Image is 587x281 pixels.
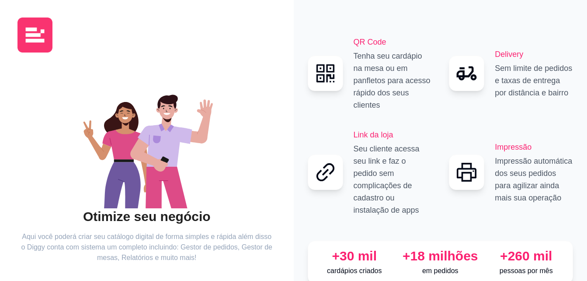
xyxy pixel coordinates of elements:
[315,248,394,264] div: +30 mil
[495,62,573,99] p: Sem limite de pedidos e taxas de entrega por distância e bairro
[354,36,432,48] h2: QR Code
[495,141,573,153] h2: Impressão
[495,155,573,204] p: Impressão automática dos seus pedidos para agilizar ainda mais sua operação
[21,77,273,208] div: animation
[354,129,432,141] h2: Link da loja
[354,50,432,111] p: Tenha seu cardápio na mesa ou em panfletos para acesso rápido dos seus clientes
[17,18,52,53] img: logo
[21,232,273,263] article: Aqui você poderá criar seu catálogo digital de forma simples e rápida além disso o Diggy conta co...
[495,48,573,60] h2: Delivery
[21,208,273,225] h2: Otimize seu negócio
[354,143,432,216] p: Seu cliente acessa seu link e faz o pedido sem complicações de cadastro ou instalação de apps
[487,266,566,276] p: pessoas por mês
[315,266,394,276] p: cardápios criados
[401,248,480,264] div: +18 milhões
[401,266,480,276] p: em pedidos
[487,248,566,264] div: +260 mil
